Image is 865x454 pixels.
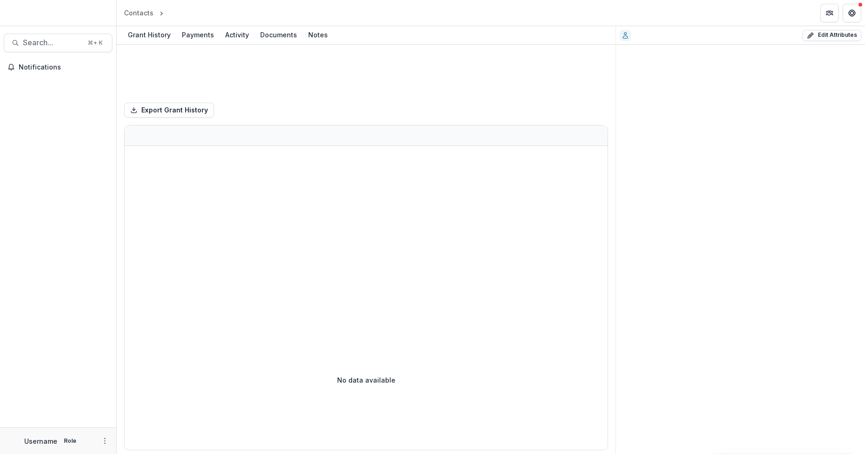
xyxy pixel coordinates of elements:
button: Get Help [843,4,861,22]
p: Username [24,436,57,446]
span: Search... [23,38,82,47]
div: ⌘ + K [86,38,104,48]
p: Role [61,437,79,445]
a: Contacts [120,6,157,20]
button: Search... [4,34,112,52]
div: Contacts [124,8,153,18]
nav: breadcrumb [120,6,205,20]
a: Documents [256,26,301,44]
button: More [99,435,111,447]
div: Activity [221,28,253,42]
button: Edit Attributes [803,30,861,41]
a: Notes [304,26,332,44]
span: Notifications [19,63,109,71]
div: Documents [256,28,301,42]
div: Grant History [124,28,174,42]
a: Payments [178,26,218,44]
div: Payments [178,28,218,42]
button: Notifications [4,60,112,75]
a: Grant History [124,26,174,44]
div: Notes [304,28,332,42]
a: Activity [221,26,253,44]
button: Partners [820,4,839,22]
button: Export Grant History [124,103,214,118]
p: No data available [337,375,395,385]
